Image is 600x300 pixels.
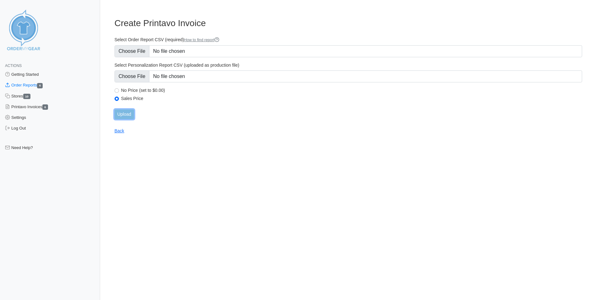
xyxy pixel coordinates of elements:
input: Upload [115,109,134,119]
label: Select Order Report CSV (required) [115,37,582,43]
label: Select Personalization Report CSV (uploaded as production file) [115,62,582,68]
span: 10 [23,94,31,99]
span: 6 [37,83,43,88]
span: Actions [5,64,22,68]
span: 6 [42,104,48,110]
h3: Create Printavo Invoice [115,18,582,29]
a: Back [115,128,124,133]
label: Sales Price [121,96,582,101]
label: No Price (set to $0.00) [121,87,582,93]
a: How to find report [184,38,219,42]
